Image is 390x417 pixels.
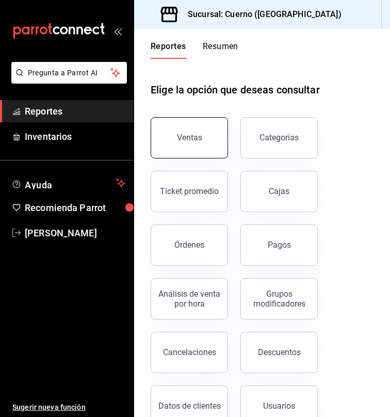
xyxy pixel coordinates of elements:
span: Sugerir nueva función [12,402,125,413]
button: Ticket promedio [151,171,228,212]
span: Pregunta a Parrot AI [28,68,111,78]
div: Ventas [177,133,202,142]
div: Análisis de venta por hora [157,289,221,309]
button: Análisis de venta por hora [151,278,228,319]
button: Grupos modificadores [240,278,318,319]
button: Órdenes [151,224,228,266]
button: Cajas [240,171,318,212]
div: Usuarios [263,401,295,411]
div: Datos de clientes [158,401,221,411]
div: Grupos modificadores [247,289,311,309]
div: Ticket promedio [160,186,219,196]
div: navigation tabs [151,41,238,59]
div: Órdenes [174,240,204,250]
button: Ventas [151,117,228,158]
span: Inventarios [25,130,125,143]
button: Reportes [151,41,186,59]
button: Pregunta a Parrot AI [11,62,127,84]
button: Pagos [240,224,318,266]
button: Resumen [203,41,238,59]
button: Cancelaciones [151,332,228,373]
span: Reportes [25,104,125,118]
span: Ayuda [25,177,112,189]
div: Descuentos [258,347,301,357]
h3: Sucursal: Cuerno ([GEOGRAPHIC_DATA]) [180,8,342,21]
div: Cajas [269,186,289,196]
div: Cancelaciones [163,347,216,357]
button: open_drawer_menu [113,27,122,35]
div: Pagos [268,240,291,250]
h1: Elige la opción que deseas consultar [151,82,320,98]
a: Pregunta a Parrot AI [7,75,127,86]
span: Recomienda Parrot [25,201,125,215]
span: [PERSON_NAME] [25,226,125,240]
button: Descuentos [240,332,318,373]
div: Categorías [259,133,299,142]
button: Categorías [240,117,318,158]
